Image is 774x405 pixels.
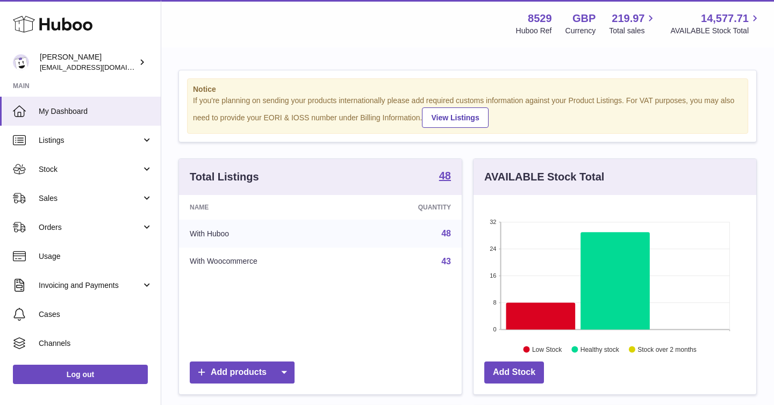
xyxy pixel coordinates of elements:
span: My Dashboard [39,106,153,117]
text: 0 [493,326,496,332]
span: 14,577.71 [701,11,749,26]
text: 8 [493,299,496,306]
text: Stock over 2 months [637,345,696,353]
span: Cases [39,309,153,320]
span: 219.97 [612,11,644,26]
img: admin@redgrass.ch [13,54,29,70]
td: With Huboo [179,220,354,248]
span: Listings [39,135,141,146]
span: Orders [39,222,141,233]
span: Total sales [609,26,657,36]
div: Currency [565,26,596,36]
h3: AVAILABLE Stock Total [484,170,604,184]
strong: 8529 [528,11,552,26]
span: Invoicing and Payments [39,280,141,291]
div: Huboo Ref [516,26,552,36]
span: [EMAIL_ADDRESS][DOMAIN_NAME] [40,63,158,71]
text: 16 [490,272,496,279]
strong: 48 [439,170,451,181]
a: Log out [13,365,148,384]
span: Channels [39,338,153,349]
div: [PERSON_NAME] [40,52,137,73]
a: Add Stock [484,361,544,384]
span: AVAILABLE Stock Total [670,26,761,36]
a: 48 [439,170,451,183]
a: 14,577.71 AVAILABLE Stock Total [670,11,761,36]
text: 24 [490,245,496,252]
th: Name [179,195,354,220]
span: Sales [39,193,141,204]
h3: Total Listings [190,170,259,184]
text: 32 [490,219,496,225]
a: 219.97 Total sales [609,11,657,36]
text: Low Stock [532,345,562,353]
strong: GBP [572,11,596,26]
text: Healthy stock [580,345,620,353]
a: 43 [441,257,451,266]
a: View Listings [422,107,488,128]
strong: Notice [193,84,742,95]
a: 48 [441,229,451,238]
a: Add products [190,361,295,384]
span: Stock [39,164,141,175]
th: Quantity [354,195,462,220]
div: If you're planning on sending your products internationally please add required customs informati... [193,96,742,128]
td: With Woocommerce [179,248,354,276]
span: Usage [39,251,153,262]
